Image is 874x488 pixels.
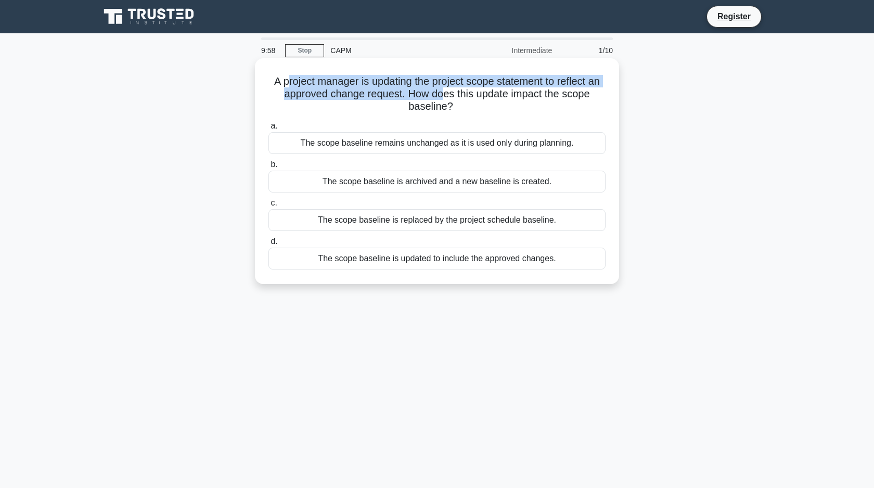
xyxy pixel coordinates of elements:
[271,198,277,207] span: c.
[285,44,324,57] a: Stop
[268,248,606,269] div: The scope baseline is updated to include the approved changes.
[271,121,277,130] span: a.
[268,132,606,154] div: The scope baseline remains unchanged as it is used only during planning.
[711,10,757,23] a: Register
[324,40,467,61] div: CAPM
[271,160,277,169] span: b.
[267,75,607,113] h5: A project manager is updating the project scope statement to reflect an approved change request. ...
[558,40,619,61] div: 1/10
[467,40,558,61] div: Intermediate
[268,209,606,231] div: The scope baseline is replaced by the project schedule baseline.
[268,171,606,192] div: The scope baseline is archived and a new baseline is created.
[271,237,277,246] span: d.
[255,40,285,61] div: 9:58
